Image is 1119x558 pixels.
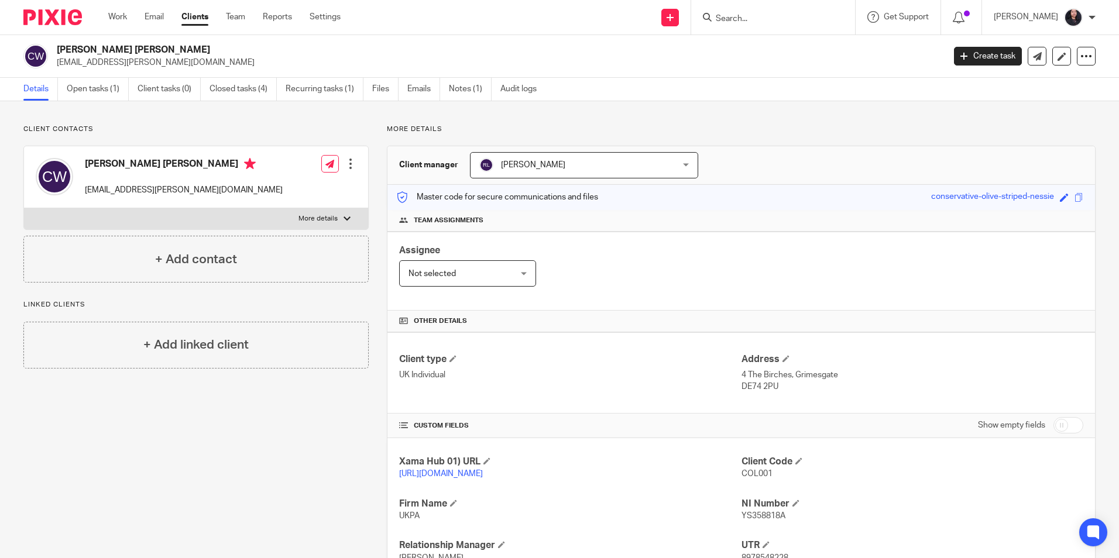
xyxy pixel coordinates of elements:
[263,11,292,23] a: Reports
[226,11,245,23] a: Team
[399,369,741,381] p: UK Individual
[85,184,283,196] p: [EMAIL_ADDRESS][PERSON_NAME][DOMAIN_NAME]
[409,270,456,278] span: Not selected
[372,78,399,101] a: Files
[978,419,1045,431] label: Show empty fields
[449,78,492,101] a: Notes (1)
[742,512,785,520] span: YS358818A
[399,539,741,552] h4: Relationship Manager
[399,470,483,478] a: [URL][DOMAIN_NAME]
[145,11,164,23] a: Email
[57,57,936,68] p: [EMAIL_ADDRESS][PERSON_NAME][DOMAIN_NAME]
[23,125,369,134] p: Client contacts
[155,250,237,268] h4: + Add contact
[298,214,338,223] p: More details
[396,191,598,203] p: Master code for secure communications and files
[181,11,208,23] a: Clients
[286,78,363,101] a: Recurring tasks (1)
[143,336,249,354] h4: + Add linked client
[500,78,545,101] a: Audit logs
[742,498,1083,510] h4: NI Number
[23,78,58,101] a: Details
[310,11,341,23] a: Settings
[210,78,277,101] a: Closed tasks (4)
[407,78,440,101] a: Emails
[387,125,1096,134] p: More details
[399,498,741,510] h4: Firm Name
[244,158,256,170] i: Primary
[884,13,929,21] span: Get Support
[479,158,493,172] img: svg%3E
[742,539,1083,552] h4: UTR
[414,216,483,225] span: Team assignments
[399,246,440,255] span: Assignee
[108,11,127,23] a: Work
[67,78,129,101] a: Open tasks (1)
[399,512,420,520] span: UKPA
[1064,8,1083,27] img: MicrosoftTeams-image.jfif
[414,316,467,326] span: Other details
[399,353,741,366] h4: Client type
[85,158,283,173] h4: [PERSON_NAME] [PERSON_NAME]
[742,470,773,478] span: COL001
[23,9,82,25] img: Pixie
[742,456,1083,468] h4: Client Code
[36,158,73,195] img: svg%3E
[23,300,369,309] p: Linked clients
[399,421,741,430] h4: CUSTOM FIELDS
[501,161,565,169] span: [PERSON_NAME]
[399,159,458,171] h3: Client manager
[994,11,1058,23] p: [PERSON_NAME]
[742,381,1083,392] p: DE74 2PU
[57,44,760,56] h2: [PERSON_NAME] [PERSON_NAME]
[954,47,1022,66] a: Create task
[138,78,201,101] a: Client tasks (0)
[399,456,741,468] h4: Xama Hub 01) URL
[742,369,1083,381] p: 4 The Birches, Grimesgate
[23,44,48,68] img: svg%3E
[931,191,1054,204] div: conservative-olive-striped-nessie
[715,14,820,25] input: Search
[742,353,1083,366] h4: Address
